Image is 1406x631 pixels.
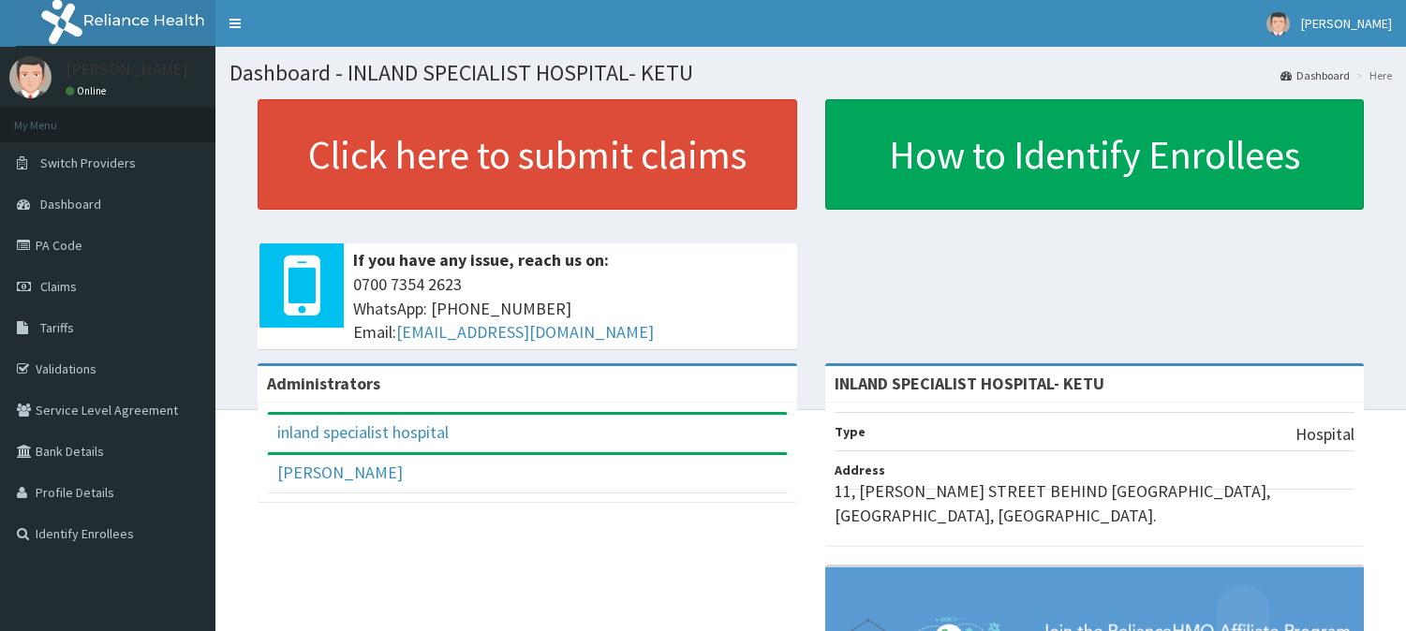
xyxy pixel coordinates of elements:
a: Click here to submit claims [258,99,797,210]
p: 11, [PERSON_NAME] STREET BEHIND [GEOGRAPHIC_DATA], [GEOGRAPHIC_DATA], [GEOGRAPHIC_DATA]. [835,479,1355,527]
a: Online [66,84,111,97]
strong: INLAND SPECIALIST HOSPITAL- KETU [835,373,1104,394]
a: [EMAIL_ADDRESS][DOMAIN_NAME] [396,321,654,343]
a: [PERSON_NAME] [277,462,403,483]
li: Here [1352,67,1392,83]
b: Type [835,423,866,440]
img: User Image [1266,12,1290,36]
a: How to Identify Enrollees [825,99,1365,210]
span: Tariffs [40,319,74,336]
span: [PERSON_NAME] [1301,15,1392,32]
b: Administrators [267,373,380,394]
span: Claims [40,278,77,295]
span: Switch Providers [40,154,136,171]
p: [PERSON_NAME] [66,61,188,78]
p: Hospital [1295,422,1354,447]
span: Dashboard [40,196,101,213]
span: 0700 7354 2623 WhatsApp: [PHONE_NUMBER] Email: [353,272,788,345]
b: If you have any issue, reach us on: [353,249,609,271]
h1: Dashboard - INLAND SPECIALIST HOSPITAL- KETU [229,61,1392,85]
a: Dashboard [1280,67,1350,83]
img: User Image [9,56,52,98]
a: inland specialist hospital [277,421,449,443]
b: Address [835,462,885,478]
